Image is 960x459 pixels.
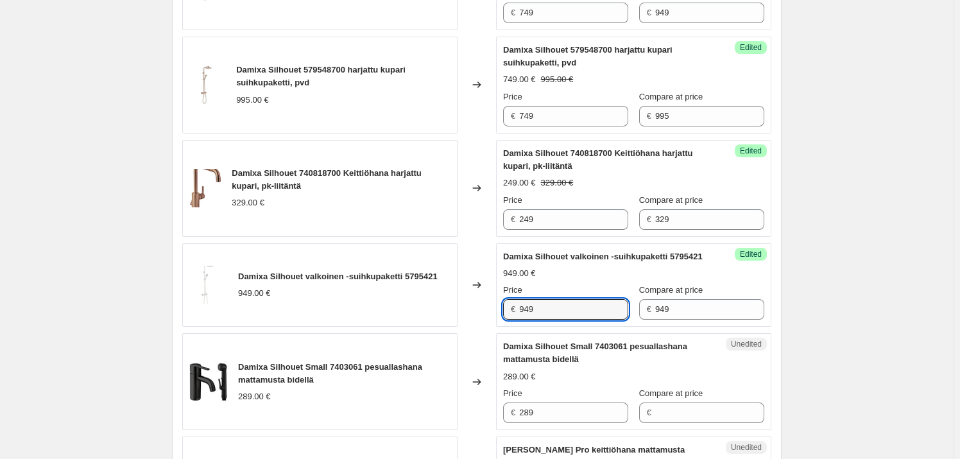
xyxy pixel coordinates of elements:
[647,111,651,121] span: €
[511,111,515,121] span: €
[541,73,574,86] strike: 995.00 €
[238,390,271,403] div: 289.00 €
[503,267,536,280] div: 949.00 €
[503,370,536,383] div: 289.00 €
[740,146,762,156] span: Edited
[511,304,515,314] span: €
[503,45,673,67] span: Damixa Silhouet 579548700 harjattu kupari suihkupaketti, pvd
[639,285,703,295] span: Compare at price
[541,177,574,189] strike: 329.00 €
[503,342,687,364] span: Damixa Silhouet Small 7403061 pesuallashana mattamusta bidellä
[238,272,438,281] span: Damixa Silhouet valkoinen -suihkupaketti 5795421
[189,169,221,207] img: 7408187_silhouet_kitchenwithdiverter_brushedcopper_80x.jpg
[503,92,522,101] span: Price
[236,65,406,87] span: Damixa Silhouet 579548700 harjattu kupari suihkupaketti, pvd
[503,73,536,86] div: 749.00 €
[232,168,422,191] span: Damixa Silhouet 740818700 Keittiöhana harjattu kupari, pk-liitäntä
[503,195,522,205] span: Price
[236,94,269,107] div: 995.00 €
[503,388,522,398] span: Price
[647,8,651,17] span: €
[238,287,271,300] div: 949.00 €
[731,442,762,453] span: Unedited
[232,196,264,209] div: 329.00 €
[503,285,522,295] span: Price
[511,8,515,17] span: €
[740,249,762,259] span: Edited
[639,92,703,101] span: Compare at price
[731,339,762,349] span: Unedited
[647,408,651,417] span: €
[503,177,536,189] div: 249.00 €
[503,148,693,171] span: Damixa Silhouet 740818700 Keittiöhana harjattu kupari, pk-liitäntä
[639,195,703,205] span: Compare at price
[189,65,226,104] img: 5795487_silhouethh-showersystem_brushedcopper_1_80x.jpg
[740,42,762,53] span: Edited
[238,362,422,385] span: Damixa Silhouet Small 7403061 pesuallashana mattamusta bidellä
[503,252,703,261] span: Damixa Silhouet valkoinen -suihkupaketti 5795421
[639,388,703,398] span: Compare at price
[189,266,228,304] img: DamixasilhouetValkoinenmatta_80x.jpg
[647,304,651,314] span: €
[511,408,515,417] span: €
[647,214,651,224] span: €
[511,214,515,224] span: €
[189,363,228,401] img: 7403061_1_silhouet_basinblack_small_withsidespray_80x.jpg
